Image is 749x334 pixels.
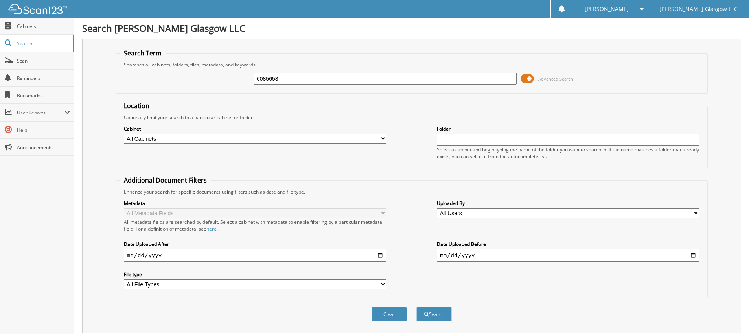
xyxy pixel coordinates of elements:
[437,125,699,132] label: Folder
[710,296,749,334] iframe: Chat Widget
[437,241,699,247] label: Date Uploaded Before
[124,219,386,232] div: All metadata fields are searched by default. Select a cabinet with metadata to enable filtering b...
[124,271,386,278] label: File type
[585,7,629,11] span: [PERSON_NAME]
[124,249,386,262] input: start
[8,4,67,14] img: scan123-logo-white.svg
[120,114,703,121] div: Optionally limit your search to a particular cabinet or folder
[206,225,217,232] a: here
[17,57,70,64] span: Scan
[437,249,699,262] input: end
[120,61,703,68] div: Searches all cabinets, folders, files, metadata, and keywords
[17,75,70,81] span: Reminders
[17,144,70,151] span: Announcements
[437,146,699,160] div: Select a cabinet and begin typing the name of the folder you want to search in. If the name match...
[120,176,211,185] legend: Additional Document Filters
[659,7,738,11] span: [PERSON_NAME] Glasgow LLC
[17,92,70,99] span: Bookmarks
[538,76,573,82] span: Advanced Search
[120,49,166,57] legend: Search Term
[82,22,741,35] h1: Search [PERSON_NAME] Glasgow LLC
[120,101,153,110] legend: Location
[124,241,386,247] label: Date Uploaded After
[124,125,386,132] label: Cabinet
[416,307,452,321] button: Search
[17,109,64,116] span: User Reports
[17,40,69,47] span: Search
[17,127,70,133] span: Help
[372,307,407,321] button: Clear
[124,200,386,207] label: Metadata
[120,188,703,195] div: Enhance your search for specific documents using filters such as date and file type.
[437,200,699,207] label: Uploaded By
[17,23,70,30] span: Cabinets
